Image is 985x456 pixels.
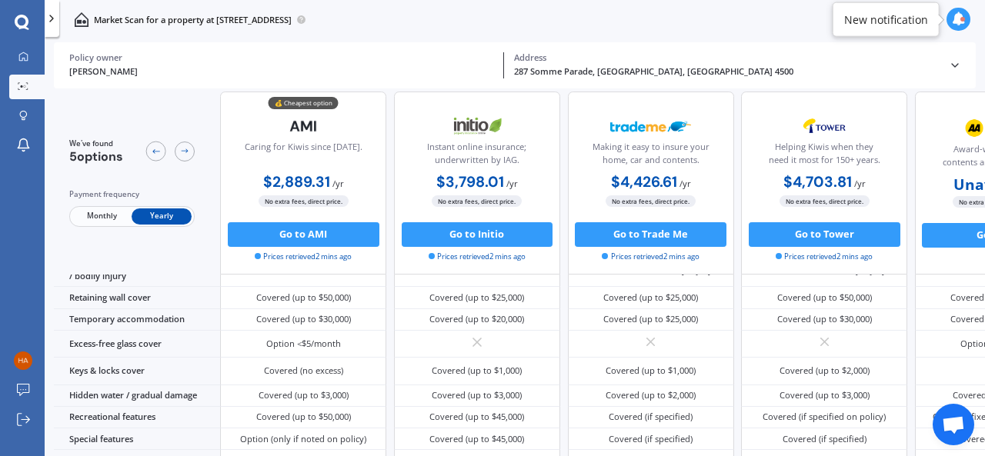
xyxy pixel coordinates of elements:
[610,111,692,141] img: Trademe.webp
[429,411,524,423] div: Covered (up to $45,000)
[269,97,339,109] div: 💰 Cheapest option
[933,404,974,445] a: Open chat
[256,313,351,325] div: Covered (up to $30,000)
[436,172,504,191] b: $3,798.01
[432,389,522,401] div: Covered (up to $3,000)
[783,433,866,445] div: Covered (if specified)
[54,358,220,384] div: Keys & locks cover
[783,172,852,191] b: $4,703.81
[432,364,522,377] div: Covered (up to $1,000)
[609,411,693,423] div: Covered (if specified)
[54,331,220,358] div: Excess-free glass cover
[780,195,870,207] span: No extra fees, direct price.
[514,52,939,63] div: Address
[256,291,351,304] div: Covered (up to $50,000)
[611,172,677,191] b: $4,426.61
[749,222,900,247] button: Go to Tower
[844,12,928,27] div: New notification
[506,178,518,189] span: / yr
[256,411,351,423] div: Covered (up to $50,000)
[132,208,192,225] span: Yearly
[429,251,526,262] span: Prices retrieved 2 mins ago
[263,172,330,191] b: $2,889.31
[72,208,132,225] span: Monthly
[264,364,343,377] div: Covered (no excess)
[679,178,691,189] span: / yr
[776,251,873,262] span: Prices retrieved 2 mins ago
[69,52,494,63] div: Policy owner
[69,148,123,165] span: 5 options
[432,195,522,207] span: No extra fees, direct price.
[69,188,195,201] div: Payment frequency
[436,111,518,141] img: Initio.webp
[69,138,123,149] span: We've found
[429,313,524,325] div: Covered (up to $20,000)
[854,178,866,189] span: / yr
[603,291,698,304] div: Covered (up to $25,000)
[54,428,220,450] div: Special features
[259,195,349,207] span: No extra fees, direct price.
[245,141,362,171] div: Caring for Kiwis since [DATE].
[94,14,292,26] p: Market Scan for a property at [STREET_ADDRESS]
[54,287,220,308] div: Retaining wall cover
[54,407,220,428] div: Recreational features
[777,291,872,304] div: Covered (up to $50,000)
[255,251,352,262] span: Prices retrieved 2 mins ago
[429,291,524,304] div: Covered (up to $25,000)
[332,178,344,189] span: / yr
[429,433,524,445] div: Covered (up to $45,000)
[259,389,349,401] div: Covered (up to $3,000)
[578,141,723,171] div: Making it easy to insure your home, car and contents.
[54,385,220,407] div: Hidden water / gradual damage
[74,12,88,27] img: home-and-contents.b802091223b8502ef2dd.svg
[606,364,696,377] div: Covered (up to $1,000)
[780,389,870,401] div: Covered (up to $3,000)
[575,222,726,247] button: Go to Trade Me
[14,351,32,370] img: 18c242cc928894126f4f5485b9aa1f8a
[263,111,345,141] img: AMI-text-1.webp
[780,364,870,377] div: Covered (up to $2,000)
[606,389,696,401] div: Covered (up to $2,000)
[54,309,220,331] div: Temporary accommodation
[783,111,865,141] img: Tower.webp
[228,222,379,247] button: Go to AMI
[606,195,696,207] span: No extra fees, direct price.
[603,313,698,325] div: Covered (up to $25,000)
[609,433,693,445] div: Covered (if specified)
[240,433,366,445] div: Option (only if noted on policy)
[266,338,341,350] div: Option <$5/month
[777,313,872,325] div: Covered (up to $30,000)
[763,411,886,423] div: Covered (if specified on policy)
[402,222,553,247] button: Go to Initio
[69,65,494,78] div: [PERSON_NAME]
[405,141,549,171] div: Instant online insurance; underwritten by IAG.
[752,141,897,171] div: Helping Kiwis when they need it most for 150+ years.
[514,65,939,78] div: 287 Somme Parade, [GEOGRAPHIC_DATA], [GEOGRAPHIC_DATA] 4500
[602,251,699,262] span: Prices retrieved 2 mins ago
